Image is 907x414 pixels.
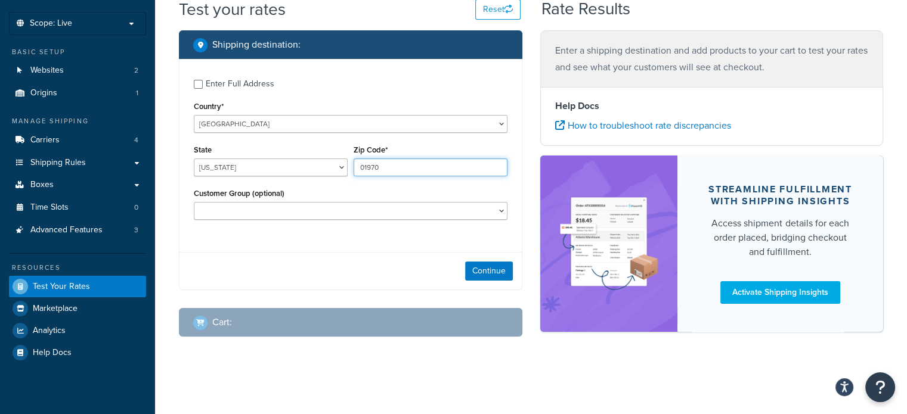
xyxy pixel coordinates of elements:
[558,173,660,314] img: feature-image-si-e24932ea9b9fcd0ff835db86be1ff8d589347e8876e1638d903ea230a36726be.png
[9,197,146,219] li: Time Slots
[134,66,138,76] span: 2
[9,116,146,126] div: Manage Shipping
[30,135,60,145] span: Carriers
[9,60,146,82] a: Websites2
[9,152,146,174] a: Shipping Rules
[9,298,146,319] a: Marketplace
[33,348,72,358] span: Help Docs
[30,18,72,29] span: Scope: Live
[9,276,146,297] a: Test Your Rates
[9,60,146,82] li: Websites
[9,129,146,151] a: Carriers4
[194,145,212,154] label: State
[33,304,78,314] span: Marketplace
[194,80,203,89] input: Enter Full Address
[33,282,90,292] span: Test Your Rates
[136,88,138,98] span: 1
[9,320,146,341] a: Analytics
[194,102,224,111] label: Country*
[555,119,731,132] a: How to troubleshoot rate discrepancies
[134,203,138,213] span: 0
[206,76,274,92] div: Enter Full Address
[30,158,86,168] span: Shipping Rules
[30,66,64,76] span: Websites
[30,180,54,190] span: Boxes
[33,326,66,336] span: Analytics
[30,225,103,235] span: Advanced Features
[30,88,57,98] span: Origins
[465,262,513,281] button: Continue
[134,135,138,145] span: 4
[9,219,146,241] li: Advanced Features
[9,174,146,196] a: Boxes
[134,225,138,235] span: 3
[865,372,895,402] button: Open Resource Center
[9,82,146,104] li: Origins
[555,99,869,113] h4: Help Docs
[9,197,146,219] a: Time Slots0
[720,281,840,304] a: Activate Shipping Insights
[706,216,855,259] div: Access shipment details for each order placed, bridging checkout and fulfillment.
[212,317,232,328] h2: Cart :
[9,129,146,151] li: Carriers
[194,189,284,198] label: Customer Group (optional)
[9,47,146,57] div: Basic Setup
[9,342,146,363] a: Help Docs
[9,263,146,273] div: Resources
[9,82,146,104] a: Origins1
[30,203,69,213] span: Time Slots
[354,145,388,154] label: Zip Code*
[212,39,301,50] h2: Shipping destination :
[9,219,146,241] a: Advanced Features3
[555,42,869,76] p: Enter a shipping destination and add products to your cart to test your rates and see what your c...
[706,183,855,207] div: Streamline Fulfillment with Shipping Insights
